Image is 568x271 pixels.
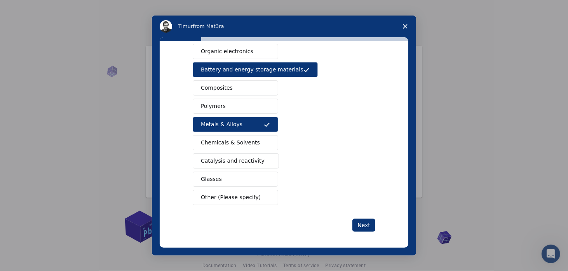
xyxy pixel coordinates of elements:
[201,102,226,110] span: Polymers
[201,139,260,147] span: Chemicals & Solvents
[201,157,265,165] span: Catalysis and reactivity
[193,172,278,187] button: Glasses
[193,190,278,205] button: Other (Please specify)
[193,135,278,150] button: Chemicals & Solvents
[193,23,224,29] span: from Mat3ra
[352,219,375,232] button: Next
[201,193,261,202] span: Other (Please specify)
[193,44,278,59] button: Organic electronics
[201,175,222,183] span: Glasses
[193,153,279,169] button: Catalysis and reactivity
[394,16,416,37] span: Close survey
[201,84,233,92] span: Composites
[201,47,253,56] span: Organic electronics
[193,99,278,114] button: Polymers
[16,5,44,12] span: Support
[201,66,303,74] span: Battery and energy storage materials
[178,23,193,29] span: Timur
[193,117,278,132] button: Metals & Alloys
[193,62,318,77] button: Battery and energy storage materials
[160,20,172,33] img: Profile image for Timur
[193,80,278,96] button: Composites
[201,120,242,129] span: Metals & Alloys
